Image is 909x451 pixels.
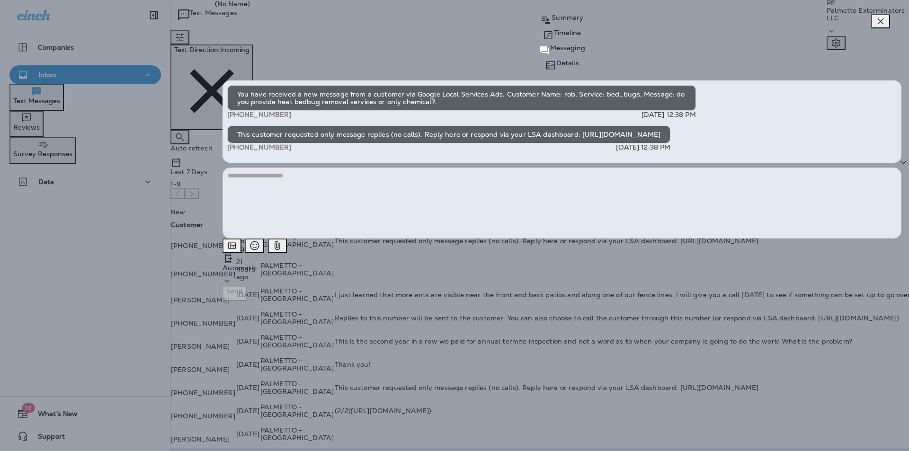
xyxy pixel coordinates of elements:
span: [PHONE_NUMBER] [227,143,292,151]
p: Summary [552,14,583,21]
p: Timeline [554,29,581,36]
p: Send [226,287,243,295]
p: Details [556,59,579,67]
p: [DATE] 12:38 PM [642,111,696,118]
p: Messaging [550,44,585,52]
button: Send [223,286,247,301]
button: Add in a premade template [223,239,241,253]
div: This customer requested only message replies (no calls). Reply here or respond via your LSA dashb... [227,125,671,143]
button: Select an emoji [245,239,264,253]
p: [DATE] 12:38 PM [616,143,670,151]
p: Automatic [223,264,901,272]
span: [PHONE_NUMBER] [227,110,292,119]
div: You have received a new message from a customer via Google Local Services Ads. Customer Name: rob... [227,85,696,111]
